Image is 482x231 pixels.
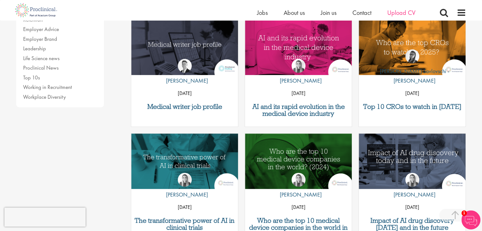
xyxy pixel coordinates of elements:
a: Leadership [23,45,46,52]
p: [PERSON_NAME] [161,76,208,85]
a: Hannah Burke [PERSON_NAME] [389,173,435,203]
a: Link to a post [131,134,238,190]
img: Hannah Burke [292,173,305,187]
iframe: reCAPTCHA [4,208,86,227]
img: AI in drug discovery [359,134,466,189]
p: [PERSON_NAME] [161,190,208,199]
a: Link to a post [245,134,352,190]
a: Hannah Burke [PERSON_NAME] [275,173,322,203]
img: AI and Its Impact on the Medical Device Industry | Proclinical [245,20,352,75]
a: Impact of AI drug discovery [DATE] and in the future [362,217,462,231]
a: Upload CV [387,9,415,17]
img: Hannah Burke [292,59,305,73]
p: [PERSON_NAME] Savlovschi - [PERSON_NAME] [359,66,466,85]
a: Jobs [257,9,268,17]
a: Workplace Diversity [23,93,66,100]
a: Link to a post [131,20,238,76]
a: Join us [321,9,337,17]
a: Life Science news [23,55,60,62]
p: [DATE] [131,203,238,212]
a: AI and its rapid evolution in the medical device industry [248,103,349,117]
p: [DATE] [359,89,466,98]
img: George Watson [178,59,192,73]
p: [DATE] [131,89,238,98]
a: Contact [352,9,371,17]
a: Link to a post [245,20,352,76]
img: Top 10 Medical Device Companies 2024 [245,134,352,189]
p: [DATE] [245,203,352,212]
p: [PERSON_NAME] [275,76,322,85]
a: Medical writer job profile [134,103,235,110]
a: The transformative power of AI in clinical trials [134,217,235,231]
img: Medical writer job profile [131,20,238,75]
a: Top 10 CROs to watch in [DATE] [362,103,462,110]
a: Proclinical News [23,64,59,71]
img: Hannah Burke [178,173,192,187]
a: Hannah Burke [PERSON_NAME] [161,173,208,203]
a: About us [284,9,305,17]
a: George Watson [PERSON_NAME] [161,59,208,89]
p: [PERSON_NAME] [389,190,435,199]
a: Theodora Savlovschi - Wicks [PERSON_NAME] Savlovschi - [PERSON_NAME] [359,49,466,89]
a: Link to a post [359,134,466,190]
p: [DATE] [245,89,352,98]
p: [DATE] [359,203,466,212]
a: Hannah Burke [PERSON_NAME] [275,59,322,89]
a: Employer Brand [23,35,57,42]
a: Working in Recruitment [23,84,72,91]
a: Employee Engagement & Retention [23,8,76,23]
a: Employer Advice [23,26,59,33]
img: Hannah Burke [405,173,419,187]
p: [PERSON_NAME] [275,190,322,199]
img: Chatbot [461,210,480,229]
span: 1 [461,210,467,216]
a: Top 10s [23,74,40,81]
img: Theodora Savlovschi - Wicks [405,49,419,63]
img: The Transformative Power of AI in Clinical Trials | Proclinical [131,134,238,189]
